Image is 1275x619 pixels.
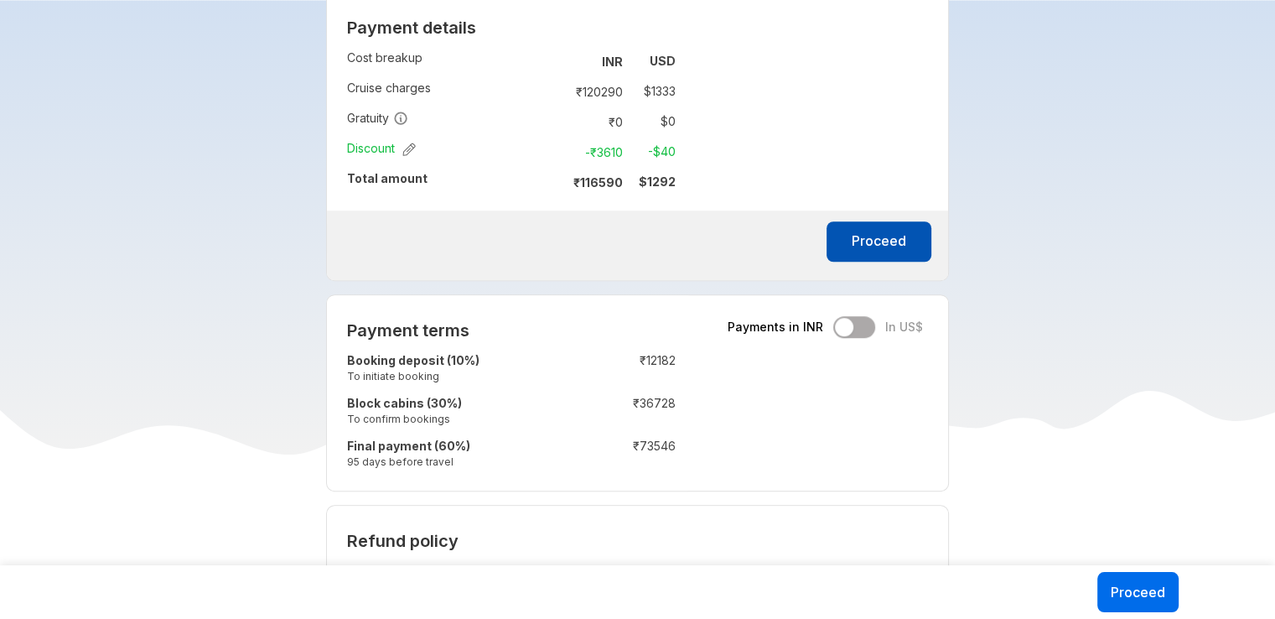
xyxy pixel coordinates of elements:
strong: ₹ 116590 [573,175,623,190]
td: -₹ 3610 [559,140,630,164]
strong: Block cabins (30%) [347,396,462,410]
td: : [568,434,576,477]
span: Payments in INR [728,319,823,336]
td: : [568,392,576,434]
small: 95 days before travel [347,455,568,469]
td: ₹ 0 [559,110,630,133]
span: In US$ [885,319,923,336]
td: ₹ 36728 [576,392,676,434]
strong: USD [650,54,676,68]
td: : [552,46,559,76]
td: : [552,107,559,137]
td: : [552,167,559,197]
button: Proceed [827,221,931,262]
td: -$ 40 [630,140,676,164]
td: Cruise charges [347,76,552,107]
td: Cost breakup [347,46,552,76]
td: ₹ 120290 [559,80,630,103]
strong: $ 1292 [639,174,676,189]
span: Gratuity [347,110,408,127]
td: : [552,76,559,107]
button: Proceed [1097,572,1179,612]
td: : [568,349,576,392]
td: $ 1333 [630,80,676,103]
h2: Payment details [347,18,676,38]
li: Till 95 days of sailing - 70% of total fare [374,559,928,585]
td: $ 0 [630,110,676,133]
span: Discount [347,140,416,157]
td: ₹ 12182 [576,349,676,392]
strong: Booking deposit (10%) [347,353,479,367]
small: To confirm bookings [347,412,568,426]
td: ₹ 73546 [576,434,676,477]
strong: Total amount [347,171,428,185]
small: To initiate booking [347,369,568,383]
h2: Refund policy [347,531,928,551]
td: : [552,137,559,167]
strong: Final payment (60%) [347,439,470,453]
strong: INR [602,55,623,69]
h2: Payment terms [347,320,676,341]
